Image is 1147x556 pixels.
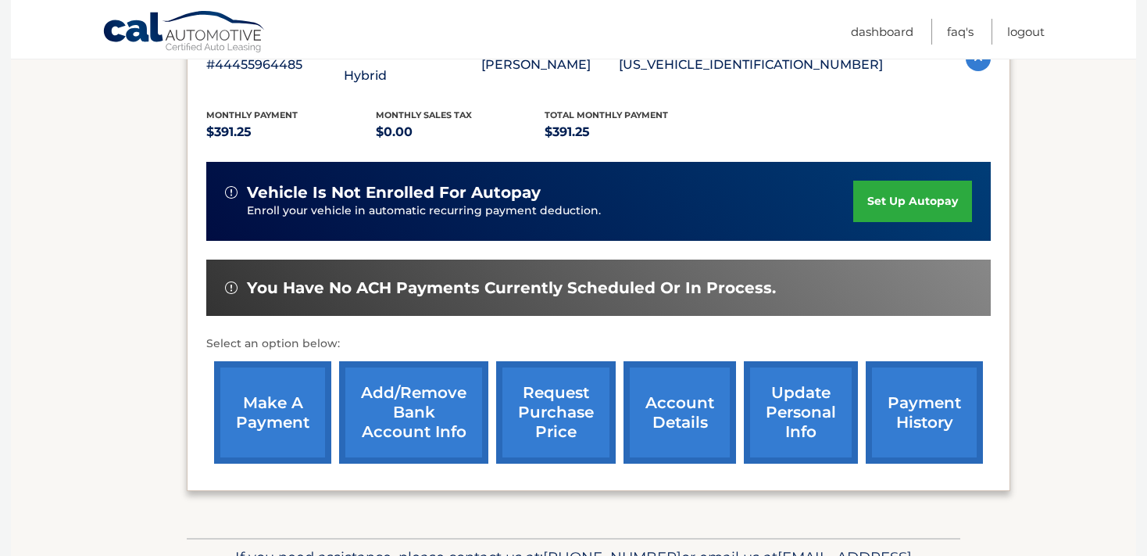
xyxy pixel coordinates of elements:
a: request purchase price [496,361,616,464]
a: Cal Automotive [102,10,266,56]
span: vehicle is not enrolled for autopay [247,183,541,203]
p: Select an option below: [206,335,991,353]
p: $391.25 [206,121,376,143]
a: Dashboard [851,19,913,45]
a: make a payment [214,361,331,464]
p: 2025 Honda Accord Hybrid [344,43,481,87]
span: Monthly Payment [206,109,298,120]
p: Enroll your vehicle in automatic recurring payment deduction. [247,203,853,220]
span: Total Monthly Payment [545,109,668,120]
img: alert-white.svg [225,186,238,199]
span: You have no ACH payments currently scheduled or in process. [247,278,776,298]
p: [PERSON_NAME] [481,54,619,76]
a: FAQ's [947,19,974,45]
p: $391.25 [545,121,714,143]
a: update personal info [744,361,858,464]
span: Monthly sales Tax [376,109,472,120]
a: Add/Remove bank account info [339,361,488,464]
p: $0.00 [376,121,545,143]
a: account details [624,361,736,464]
p: [US_VEHICLE_IDENTIFICATION_NUMBER] [619,54,883,76]
a: set up autopay [853,181,972,222]
img: alert-white.svg [225,282,238,294]
p: #44455964485 [206,54,344,76]
a: Logout [1007,19,1045,45]
a: payment history [866,361,983,464]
